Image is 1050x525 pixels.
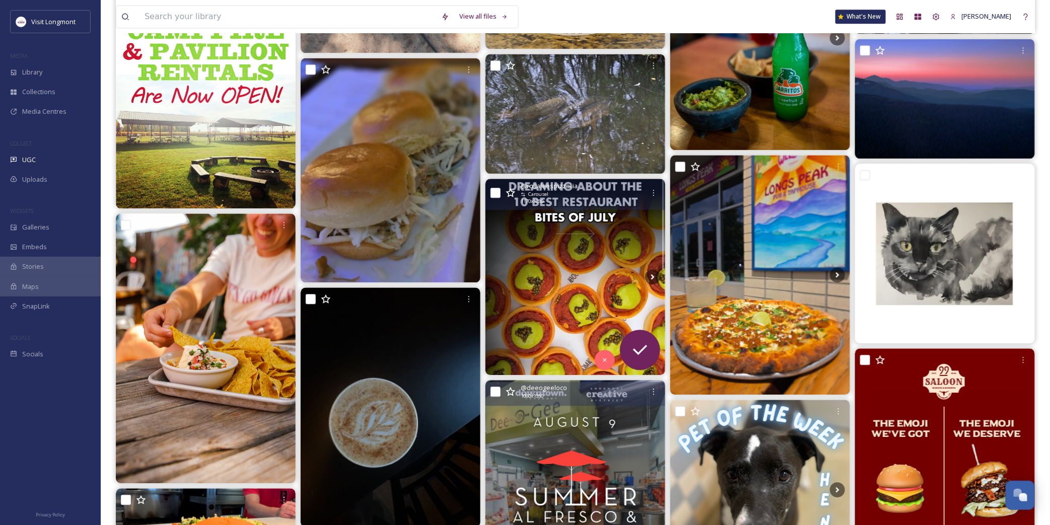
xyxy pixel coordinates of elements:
[22,242,47,252] span: Embeds
[116,213,296,483] img: Happy Hour!3pm-5pm. 20% off all appetizers, Beer, Palomas and MARGARITAS! Come get your vitamin "T"
[22,349,43,359] span: Socials
[36,508,65,520] a: Privacy Policy
[521,198,543,205] span: 1170 x 1280
[485,179,665,376] img: Thrilled to be on the diningoutdnvr July list of top tasty bites they had in their dreams AND “re...
[22,155,36,165] span: UGC
[10,207,33,214] span: WIDGETS
[521,383,567,393] span: @ deeogeeloco
[22,282,39,291] span: Maps
[22,175,47,184] span: Uploads
[521,393,543,400] span: 1080 x 1350
[855,39,1035,159] img: Weekend vibes courtesy of a Medicine Bow Curve sunset 🌄 Time to grab your camera and explore. 📷 N...
[855,164,1035,343] img: C is for cat #childrensbookillustration #gabe #mycatmodel
[22,107,66,116] span: Media Centres
[945,7,1017,26] a: [PERSON_NAME]
[528,191,548,198] span: Carousel
[1006,481,1035,510] button: Open Chat
[139,6,436,28] input: Search your library
[22,67,42,77] span: Library
[301,58,480,282] img: *New Menu Loading* Our sliders are growing! We're adding a few new flavors to our 'tiny little gu...
[22,222,49,232] span: Galleries
[16,17,26,27] img: longmont.jpg
[10,139,32,147] span: COLLECT
[10,52,28,59] span: MEDIA
[10,334,30,341] span: SOCIALS
[521,181,578,191] span: @ rosaleespizzeria
[962,12,1012,21] span: [PERSON_NAME]
[670,155,850,395] img: Something special every week—and this one’s no exception. 🍽️ Stop by to try our latest chef-curat...
[22,262,44,271] span: Stories
[31,17,76,26] span: Visit Longmont
[454,7,513,26] a: View all files
[835,10,886,24] a: What's New
[36,511,65,518] span: Privacy Policy
[22,302,50,311] span: SnapLink
[485,54,665,174] img: Fish Pic Friday! Today's request: "Trash" Fish We call them rough fish in the biz... Let's see th...
[22,87,55,97] span: Collections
